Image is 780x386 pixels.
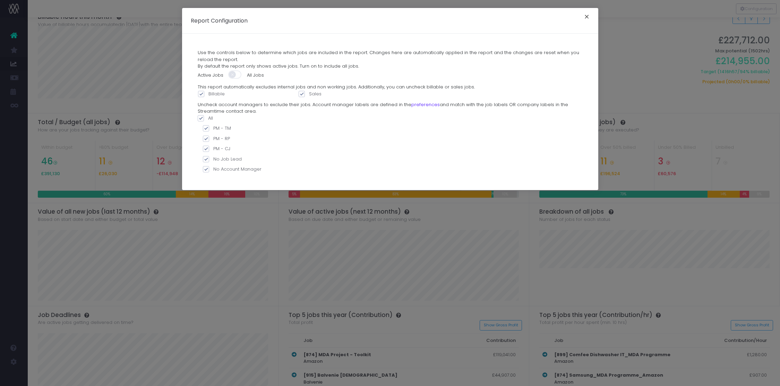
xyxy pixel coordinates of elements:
label: Sales [299,91,322,97]
span: Use the controls below to determine which jobs are included in the report. Changes here are autom... [198,49,583,63]
label: Billable [198,91,225,97]
label: PM - CJ [203,145,577,152]
a: preferences [411,101,440,108]
span: This report automatically excludes internal jobs and non working jobs. Additionally, you can unch... [198,84,475,91]
label: No Account Manager [203,166,577,173]
button: Close [580,12,594,23]
span: Active Jobs [198,72,223,79]
label: PM - RP [203,135,577,142]
h5: Report Configuration [191,17,248,25]
span: By default the report only shows active jobs. Turn on to include all jobs. [198,63,359,70]
label: No Job Lead [203,156,577,163]
label: All [198,115,583,122]
span: Uncheck account managers to exclude their jobs. Account manager labels are defined in the and mat... [198,101,583,115]
label: PM - TM [203,125,577,132]
span: All Jobs [247,72,264,79]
